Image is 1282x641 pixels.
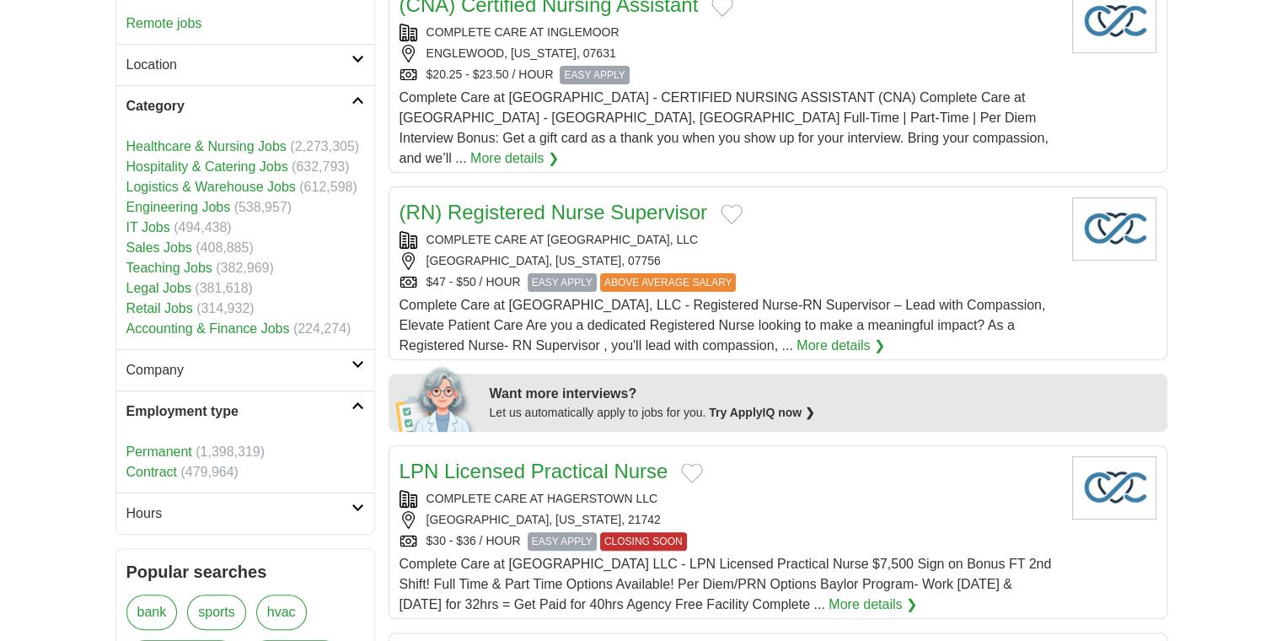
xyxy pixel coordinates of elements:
a: Permanent [126,444,192,459]
div: $30 - $36 / HOUR [400,532,1059,551]
a: More details ❯ [797,336,885,356]
span: (2,273,305) [290,139,359,154]
a: Retail Jobs [126,301,193,315]
div: [GEOGRAPHIC_DATA], [US_STATE], 21742 [400,511,1059,529]
a: IT Jobs [126,220,170,234]
a: Teaching Jobs [126,261,212,275]
div: COMPLETE CARE AT [GEOGRAPHIC_DATA], LLC [400,231,1059,249]
h2: Hours [126,504,351,524]
a: hvac [256,595,307,630]
a: More details ❯ [470,148,559,169]
a: Company [116,349,374,391]
span: (632,793) [292,159,350,174]
a: Hours [116,493,374,534]
img: Company logo [1072,197,1156,261]
span: (494,438) [174,220,232,234]
h2: Category [126,96,351,116]
img: Company logo [1072,456,1156,520]
a: LPN Licensed Practical Nurse [400,460,668,482]
span: EASY APPLY [528,532,597,551]
a: (RN) Registered Nurse Supervisor [400,201,707,224]
div: Let us automatically apply to jobs for you. [490,404,1157,422]
a: sports [187,595,246,630]
div: ENGLEWOOD, [US_STATE], 07631 [400,45,1059,62]
a: Remote jobs [126,16,202,30]
span: Complete Care at [GEOGRAPHIC_DATA] LLC - LPN Licensed Practical Nurse $7,500 Sign on Bonus FT 2nd... [400,557,1052,611]
h2: Popular searches [126,559,364,584]
span: (314,932) [196,301,255,315]
span: (479,964) [180,465,239,479]
span: ABOVE AVERAGE SALARY [600,273,737,292]
a: More details ❯ [829,595,917,615]
span: (1,398,319) [196,444,265,459]
button: Add to favorite jobs [721,204,743,224]
span: EASY APPLY [528,273,597,292]
span: (381,618) [195,281,253,295]
span: EASY APPLY [560,66,629,84]
a: Logistics & Warehouse Jobs [126,180,296,194]
div: COMPLETE CARE AT INGLEMOOR [400,24,1059,41]
button: Add to favorite jobs [681,463,703,483]
div: Want more interviews? [490,384,1157,404]
a: Contract [126,465,177,479]
a: Healthcare & Nursing Jobs [126,139,287,154]
img: apply-iq-scientist.png [395,364,477,432]
h2: Employment type [126,401,351,422]
a: Sales Jobs [126,240,192,255]
div: COMPLETE CARE AT HAGERSTOWN LLC [400,490,1059,508]
a: Try ApplyIQ now ❯ [709,406,815,419]
span: (408,885) [196,240,254,255]
a: Employment type [116,391,374,432]
a: Location [116,44,374,85]
span: Complete Care at [GEOGRAPHIC_DATA], LLC - Registered Nurse-RN Supervisor – Lead with Compassion, ... [400,298,1046,353]
h2: Company [126,360,351,380]
a: Legal Jobs [126,281,191,295]
span: (538,957) [234,200,292,214]
div: [GEOGRAPHIC_DATA], [US_STATE], 07756 [400,252,1059,270]
span: Complete Care at [GEOGRAPHIC_DATA] - CERTIFIED NURSING ASSISTANT (CNA) Complete Care at [GEOGRAPH... [400,90,1049,165]
h2: Location [126,55,351,75]
a: Engineering Jobs [126,200,231,214]
span: (382,969) [216,261,274,275]
a: Accounting & Finance Jobs [126,321,290,336]
a: Category [116,85,374,127]
span: (612,598) [299,180,357,194]
a: bank [126,595,178,630]
div: $47 - $50 / HOUR [400,273,1059,292]
a: Hospitality & Catering Jobs [126,159,288,174]
span: CLOSING SOON [600,532,687,551]
span: (224,274) [293,321,351,336]
div: $20.25 - $23.50 / HOUR [400,66,1059,84]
